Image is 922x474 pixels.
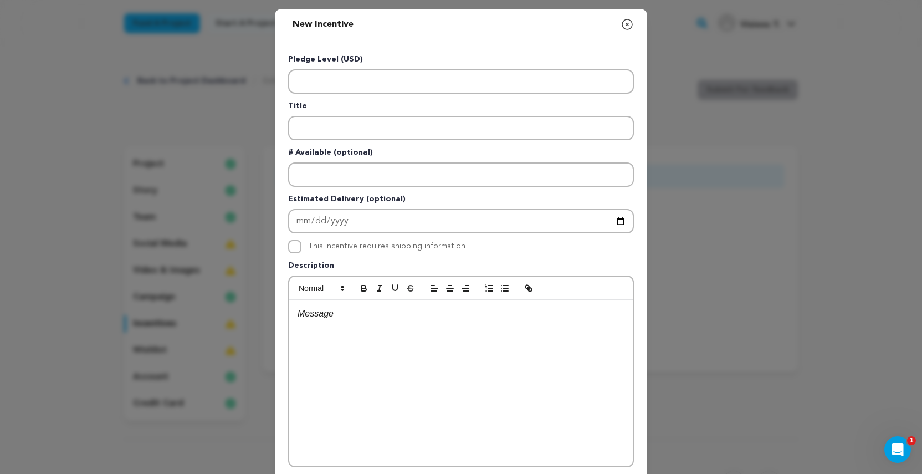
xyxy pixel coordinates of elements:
[288,209,634,233] input: Enter Estimated Delivery
[288,69,634,94] input: Enter level
[308,242,465,250] label: This incentive requires shipping information
[907,436,916,445] span: 1
[288,54,634,69] p: Pledge Level (USD)
[288,162,634,187] input: Enter number available
[288,193,634,209] p: Estimated Delivery (optional)
[288,260,634,276] p: Description
[288,100,634,116] p: Title
[288,13,358,35] h2: New Incentive
[288,147,634,162] p: # Available (optional)
[884,436,911,463] iframe: Intercom live chat
[288,116,634,140] input: Enter title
